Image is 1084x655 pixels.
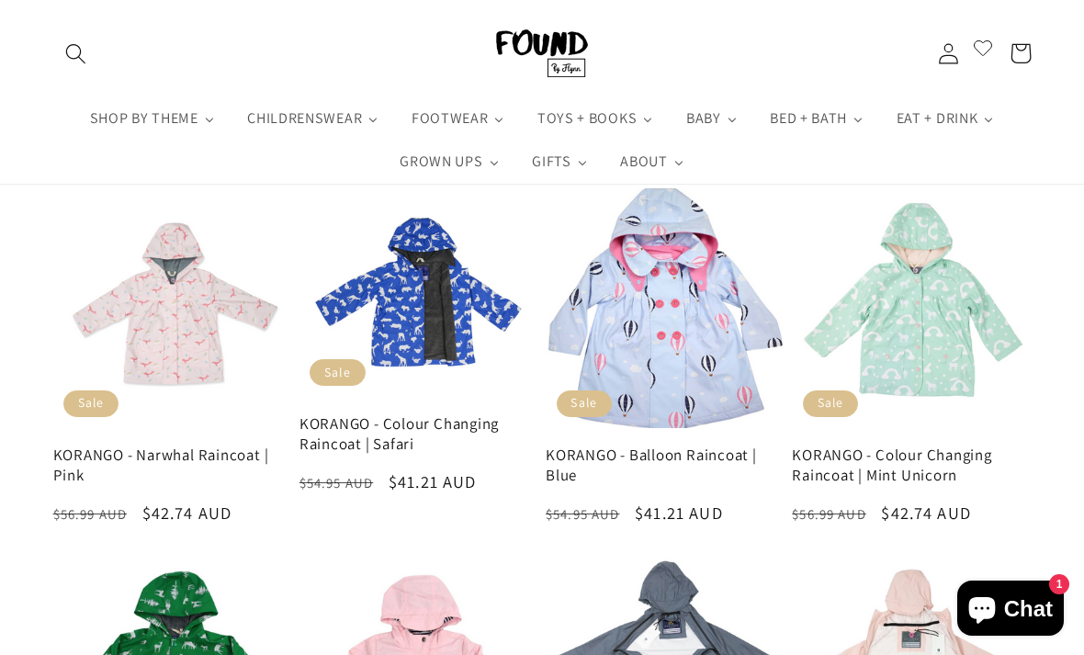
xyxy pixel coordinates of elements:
[952,581,1069,640] inbox-online-store-chat: Shopify online store chat
[53,446,292,485] a: KORANGO - Narwhal Raincoat | Pink
[880,96,1011,140] a: EAT + DRINK
[243,108,364,127] span: CHILDRENSWEAR
[670,96,753,140] a: BABY
[384,140,516,184] a: GROWN UPS
[534,108,638,127] span: TOYS + BOOKS
[396,152,484,171] span: GROWN UPS
[231,96,395,140] a: CHILDRENSWEAR
[546,446,785,485] a: KORANGO - Balloon Raincoat | Blue
[753,96,880,140] a: BED + BATH
[972,36,994,65] span: Open Wishlist
[972,29,994,76] a: Open Wishlist
[766,108,849,127] span: BED + BATH
[86,108,200,127] span: SHOP BY THEME
[521,96,670,140] a: TOYS + BOOKS
[53,29,100,76] summary: Search
[893,108,980,127] span: EAT + DRINK
[395,96,521,140] a: FOOTWEAR
[496,29,588,77] img: FOUND By Flynn logo
[616,152,669,171] span: ABOUT
[299,414,538,454] a: KORANGO - Colour Changing Raincoat | Safari
[792,446,1031,485] a: KORANGO - Colour Changing Raincoat | Mint Unicorn
[528,152,572,171] span: GIFTS
[408,108,491,127] span: FOOTWEAR
[604,140,700,184] a: ABOUT
[683,108,723,127] span: BABY
[515,140,604,184] a: GIFTS
[73,96,231,140] a: SHOP BY THEME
